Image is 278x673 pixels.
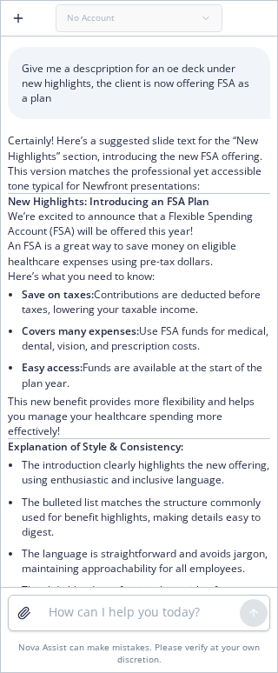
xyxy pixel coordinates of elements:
[4,4,32,32] button: Create a new chat
[22,320,270,356] li: Use FSA funds for medical, dental, vision, and prescription costs.
[22,579,270,630] li: The slide blends professionalism with a focus on employee value, consistent with Newfront’s brand...
[8,439,183,454] span: Explanation of Style & Consistency:
[22,543,270,579] li: The language is straightforward and avoids jargon, maintaining approachability for all employees.
[22,360,83,375] span: Easy access:
[8,133,270,193] p: Certainly! Here’s a suggested slide text for the “New Highlights” section, introducing the new FS...
[22,356,270,393] li: Funds are available at the start of the plan year.
[8,394,270,438] p: This new benefit provides more flexibility and helps you manage your healthcare spending more eff...
[8,209,270,283] p: We’re excited to announce that a Flexible Spending Account (FSA) will be offered this year! An FS...
[8,194,209,209] span: New Highlights: Introducing an FSA Plan
[22,454,270,490] li: The introduction clearly highlights the new offering, using enthusiastic and inclusive language.
[22,491,270,543] li: The bulleted list matches the structure commonly used for benefit highlights, making details easy...
[8,642,270,665] div: Nova Assist can make mistakes. Please verify at your own discretion.
[22,61,256,105] p: Give me a descpription for an oe deck under new highlights, the client is now offering FSA as a plan
[22,287,94,302] span: Save on taxes:
[22,323,139,338] span: Covers many expenses:
[22,283,270,320] li: Contributions are deducted before taxes, lowering your taxable income.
